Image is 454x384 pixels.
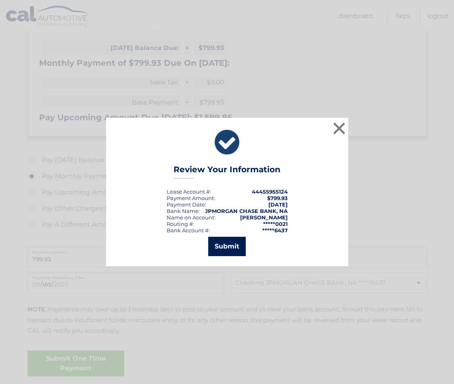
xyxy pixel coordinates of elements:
[268,201,288,208] span: [DATE]
[240,214,288,221] strong: [PERSON_NAME]
[252,188,288,195] strong: 44455955124
[205,208,288,214] strong: JPMORGAN CHASE BANK, NA
[167,188,211,195] div: Lease Account #:
[167,201,205,208] span: Payment Date
[167,221,194,227] div: Routing #:
[208,237,246,256] button: Submit
[167,227,210,234] div: Bank Account #:
[167,214,215,221] div: Name on Account:
[267,195,288,201] span: $799.93
[167,208,200,214] div: Bank Name:
[331,120,347,136] button: ×
[174,165,280,179] h3: Review Your Information
[167,195,215,201] div: Payment Amount:
[167,201,206,208] div: :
